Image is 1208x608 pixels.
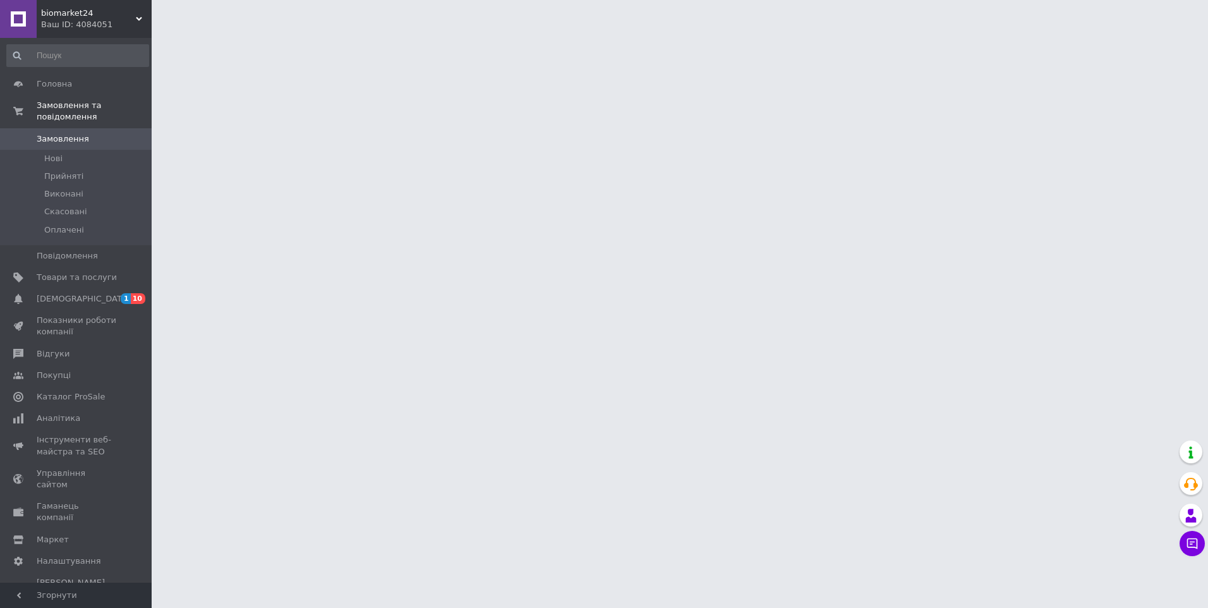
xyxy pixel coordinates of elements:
[44,153,63,164] span: Нові
[37,250,98,262] span: Повідомлення
[131,293,145,304] span: 10
[1180,531,1205,556] button: Чат з покупцем
[37,556,101,567] span: Налаштування
[6,44,149,67] input: Пошук
[37,468,117,490] span: Управління сайтом
[41,19,152,30] div: Ваш ID: 4084051
[37,272,117,283] span: Товари та послуги
[37,133,89,145] span: Замовлення
[37,78,72,90] span: Головна
[37,315,117,337] span: Показники роботи компанії
[41,8,136,19] span: biomarket24
[37,501,117,523] span: Гаманець компанії
[44,206,87,217] span: Скасовані
[44,224,84,236] span: Оплачені
[121,293,131,304] span: 1
[37,370,71,381] span: Покупці
[37,534,69,545] span: Маркет
[37,293,130,305] span: [DEMOGRAPHIC_DATA]
[37,413,80,424] span: Аналітика
[44,171,83,182] span: Прийняті
[37,348,69,360] span: Відгуки
[37,100,152,123] span: Замовлення та повідомлення
[44,188,83,200] span: Виконані
[37,434,117,457] span: Інструменти веб-майстра та SEO
[37,391,105,403] span: Каталог ProSale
